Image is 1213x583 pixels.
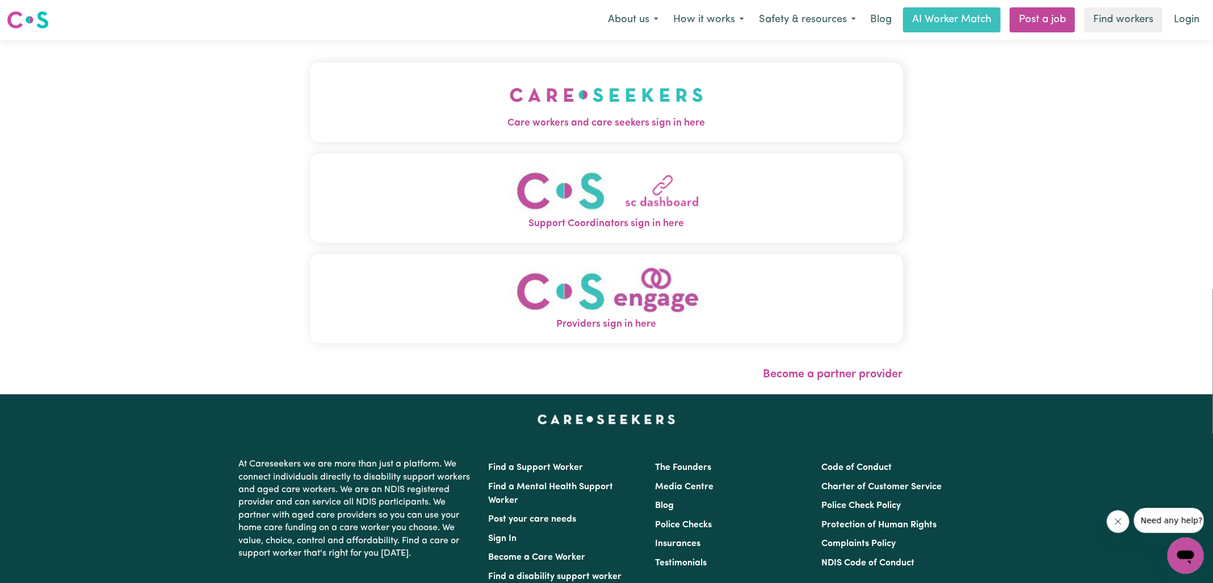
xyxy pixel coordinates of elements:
a: NDIS Code of Conduct [821,559,914,568]
a: Become a partner provider [763,369,903,380]
p: At Careseekers we are more than just a platform. We connect individuals directly to disability su... [239,453,475,564]
button: About us [601,8,666,32]
a: AI Worker Match [903,7,1001,32]
a: Charter of Customer Service [821,482,942,492]
a: Become a Care Worker [489,553,586,562]
a: Insurances [655,539,700,548]
a: The Founders [655,463,711,472]
span: Care workers and care seekers sign in here [310,116,903,131]
a: Careseekers home page [538,415,675,424]
a: Sign In [489,534,517,543]
a: Post a job [1010,7,1075,32]
iframe: Close message [1107,510,1130,533]
a: Find a Support Worker [489,463,584,472]
a: Code of Conduct [821,463,892,472]
a: Protection of Human Rights [821,520,937,530]
a: Blog [655,501,674,510]
a: Testimonials [655,559,707,568]
a: Post your care needs [489,515,577,524]
a: Media Centre [655,482,713,492]
iframe: Button to launch messaging window [1168,538,1204,574]
button: Care workers and care seekers sign in here [310,63,903,142]
a: Find workers [1084,7,1162,32]
img: Careseekers logo [7,10,49,30]
a: Police Checks [655,520,712,530]
button: How it works [666,8,752,32]
a: Blog [863,7,899,32]
a: Find a Mental Health Support Worker [489,482,614,505]
span: Support Coordinators sign in here [310,216,903,231]
button: Support Coordinators sign in here [310,153,903,243]
a: Find a disability support worker [489,572,622,581]
iframe: Message from company [1134,508,1204,533]
a: Login [1167,7,1206,32]
a: Complaints Policy [821,539,896,548]
button: Providers sign in here [310,254,903,343]
span: Providers sign in here [310,317,903,332]
a: Careseekers logo [7,7,49,33]
button: Safety & resources [752,8,863,32]
a: Police Check Policy [821,501,901,510]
